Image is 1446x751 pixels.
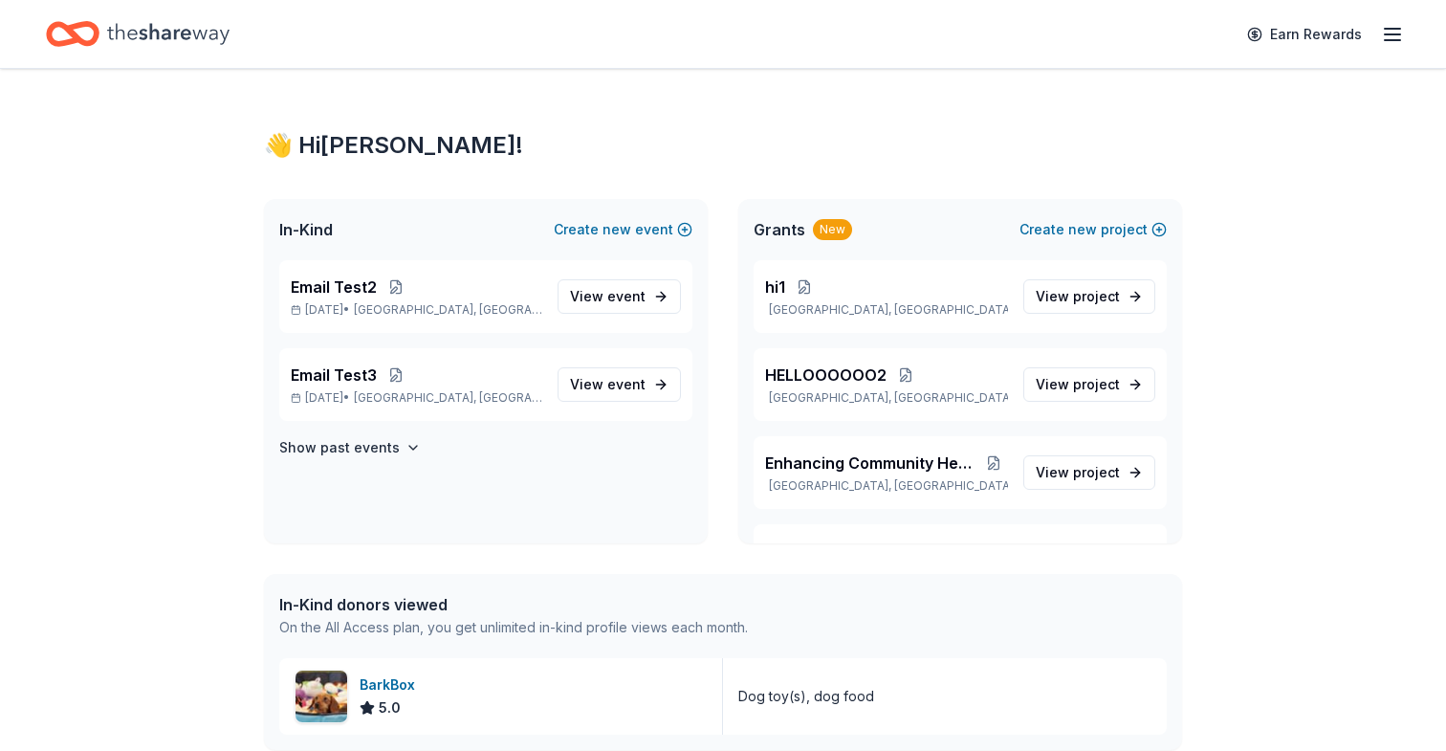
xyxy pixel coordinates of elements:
a: Home [46,11,230,56]
button: Createnewproject [1019,218,1167,241]
div: On the All Access plan, you get unlimited in-kind profile views each month. [279,616,748,639]
a: Earn Rewards [1236,17,1373,52]
span: Enhancing Community Health Access [765,452,979,475]
p: [DATE] • [291,302,542,318]
div: In-Kind donors viewed [279,593,748,616]
span: Grants [754,218,805,241]
p: [GEOGRAPHIC_DATA], [GEOGRAPHIC_DATA] [765,302,1008,318]
span: [GEOGRAPHIC_DATA], [GEOGRAPHIC_DATA] [354,390,542,406]
span: View [570,373,646,396]
span: project [1073,376,1120,392]
span: [GEOGRAPHIC_DATA], [GEOGRAPHIC_DATA] [354,302,542,318]
a: View event [558,367,681,402]
span: View [1036,461,1120,484]
span: View [570,285,646,308]
span: In-Kind [279,218,333,241]
a: View project [1023,455,1155,490]
button: Show past events [279,436,421,459]
span: hi1 [765,276,785,298]
img: Image for BarkBox [296,671,347,722]
span: new [1068,218,1097,241]
div: New [813,219,852,240]
span: Email Test3 [291,364,377,387]
span: View [1036,373,1120,396]
div: 👋 Hi [PERSON_NAME]! [264,130,1182,161]
span: HELLOOOOOO2 [765,364,887,387]
div: Dog toy(s), dog food [738,685,874,708]
p: [DATE] • [291,390,542,406]
span: new [602,218,631,241]
span: View [1036,285,1120,308]
span: 5.0 [379,696,401,719]
span: project [1073,464,1120,480]
div: BarkBox [360,674,423,696]
a: View project [1023,367,1155,402]
a: View event [558,279,681,314]
span: event [607,376,646,392]
p: [GEOGRAPHIC_DATA], [GEOGRAPHIC_DATA] [765,390,1008,406]
span: After school program [765,540,928,563]
span: event [607,288,646,304]
span: Email Test2 [291,276,377,298]
span: project [1073,288,1120,304]
a: View project [1023,279,1155,314]
button: Createnewevent [554,218,692,241]
h4: Show past events [279,436,400,459]
p: [GEOGRAPHIC_DATA], [GEOGRAPHIC_DATA] [765,478,1008,494]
